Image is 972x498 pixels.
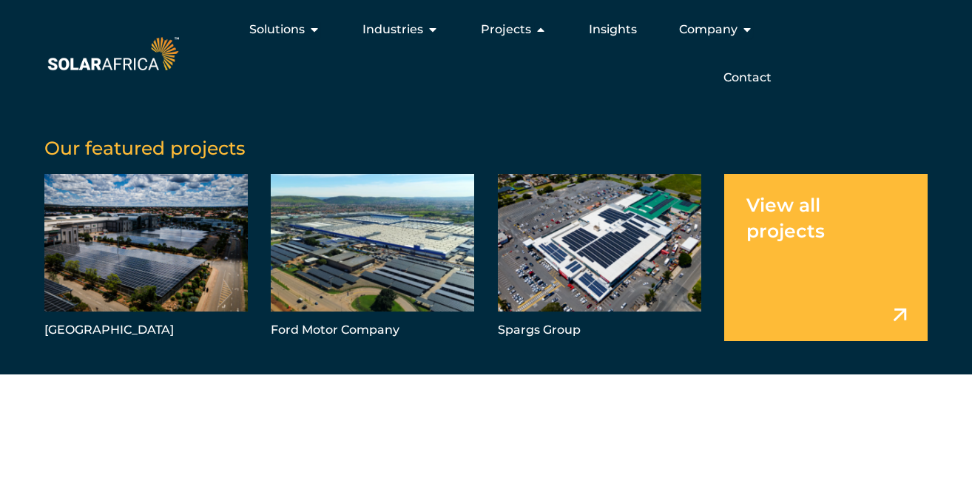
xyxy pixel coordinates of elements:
h5: Our featured projects [44,137,928,159]
span: Solutions [249,21,305,38]
span: Projects [481,21,531,38]
a: Insights [589,21,637,38]
span: Company [679,21,738,38]
h5: SolarAfrica is proudly affiliated with [44,407,971,417]
div: Menu Toggle [182,15,783,92]
span: Industries [362,21,423,38]
a: View all projects [724,174,928,341]
a: Contact [723,69,772,87]
a: [GEOGRAPHIC_DATA] [44,174,248,341]
nav: Menu [182,15,783,92]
